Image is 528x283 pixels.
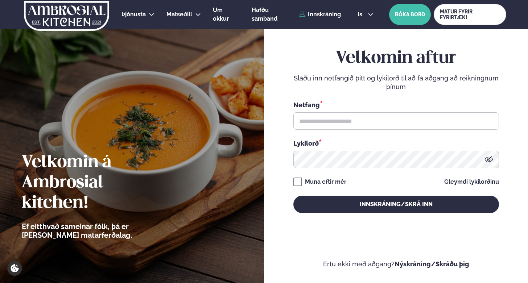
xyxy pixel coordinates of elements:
[293,138,499,148] div: Lykilorð
[22,153,172,213] h2: Velkomin á Ambrosial kitchen!
[213,7,229,22] span: Um okkur
[286,260,506,269] p: Ertu ekki með aðgang?
[434,4,506,25] a: MATUR FYRIR FYRIRTÆKI
[252,7,277,22] span: Hafðu samband
[166,10,192,19] a: Matseðill
[358,12,364,17] span: is
[23,1,110,31] img: logo
[121,11,146,18] span: Þjónusta
[389,4,431,25] button: BÓKA BORÐ
[166,11,192,18] span: Matseðill
[293,196,499,213] button: Innskráning/Skrá inn
[352,12,379,17] button: is
[121,10,146,19] a: Þjónusta
[293,48,499,68] h2: Velkomin aftur
[293,74,499,91] p: Sláðu inn netfangið þitt og lykilorð til að fá aðgang að reikningnum þínum
[7,261,22,276] a: Cookie settings
[252,6,296,23] a: Hafðu samband
[293,100,499,109] div: Netfang
[395,260,469,268] a: Nýskráning/Skráðu þig
[22,222,172,240] p: Ef eitthvað sameinar fólk, þá er [PERSON_NAME] matarferðalag.
[299,11,341,18] a: Innskráning
[444,179,499,185] a: Gleymdi lykilorðinu
[213,6,240,23] a: Um okkur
